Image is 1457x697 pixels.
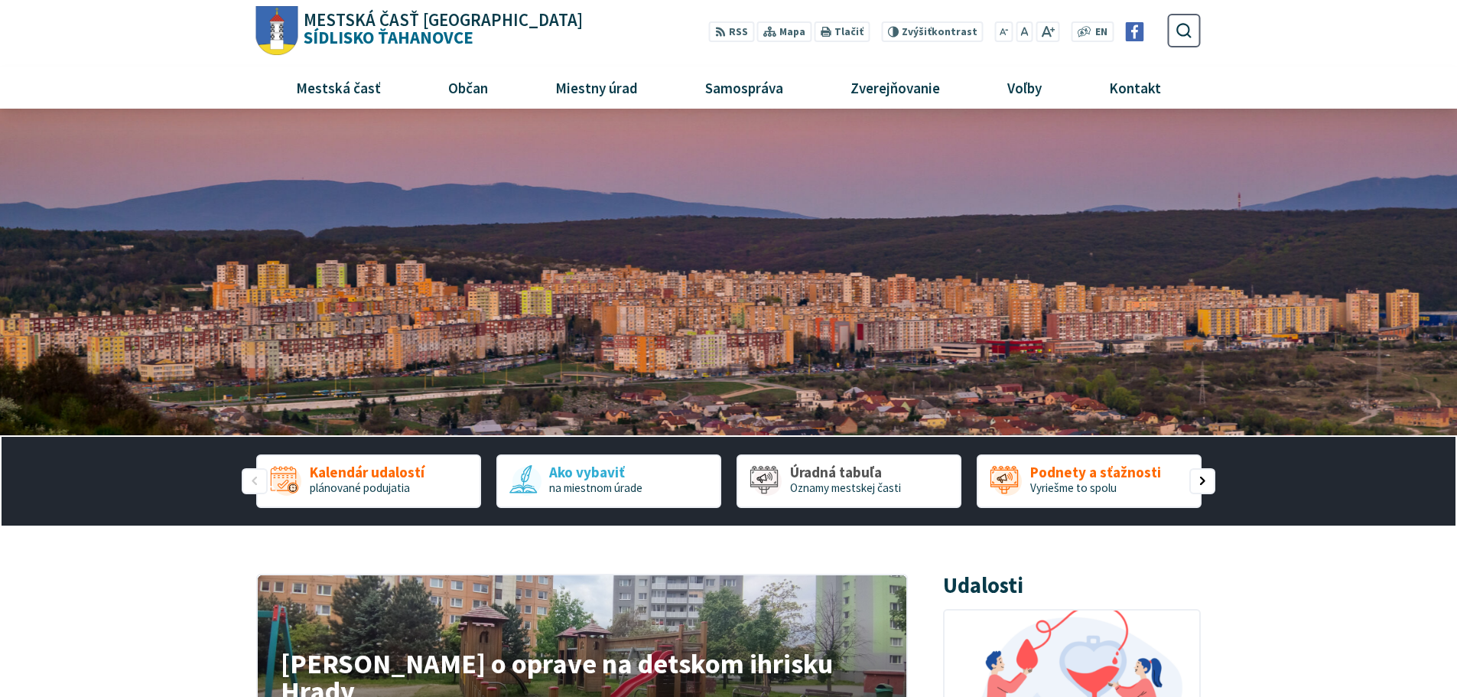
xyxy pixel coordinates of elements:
span: Podnety a sťažnosti [1030,464,1161,480]
span: Tlačiť [834,26,863,38]
span: kontrast [902,26,977,38]
a: Kalendár udalostí plánované podujatia [256,454,481,508]
a: RSS [709,21,754,42]
span: Mestská časť [290,67,386,108]
button: Zvýšiťkontrast [881,21,983,42]
a: Kontakt [1081,67,1189,108]
button: Zväčšiť veľkosť písma [1036,21,1059,42]
a: Ako vybaviť na miestnom úrade [496,454,721,508]
h3: Udalosti [943,574,1023,598]
a: Občan [420,67,515,108]
img: Prejsť na domovskú stránku [256,6,298,56]
a: Mapa [757,21,811,42]
span: Samospráva [699,67,789,108]
span: EN [1095,24,1107,41]
span: Vyriešme to spolu [1030,480,1117,495]
div: 4 / 5 [977,454,1202,508]
a: Mestská časť [268,67,408,108]
button: Tlačiť [815,21,870,42]
a: Voľby [980,67,1070,108]
span: Mapa [779,24,805,41]
span: Mestská časť [GEOGRAPHIC_DATA] [304,11,583,29]
div: Nasledujúci slajd [1189,468,1215,494]
span: Občan [442,67,493,108]
span: Oznamy mestskej časti [790,480,901,495]
a: Miestny úrad [527,67,665,108]
span: Miestny úrad [549,67,643,108]
button: Zmenšiť veľkosť písma [995,21,1013,42]
a: EN [1091,24,1112,41]
h1: Sídlisko Ťahanovce [298,11,584,47]
span: Zverejňovanie [844,67,945,108]
div: 3 / 5 [737,454,961,508]
span: Úradná tabuľa [790,464,901,480]
span: Ako vybaviť [549,464,642,480]
a: Logo Sídlisko Ťahanovce, prejsť na domovskú stránku. [256,6,583,56]
span: RSS [729,24,748,41]
span: na miestnom úrade [549,480,642,495]
div: 1 / 5 [256,454,481,508]
a: Podnety a sťažnosti Vyriešme to spolu [977,454,1202,508]
a: Zverejňovanie [823,67,968,108]
div: Predošlý slajd [242,468,268,494]
a: Úradná tabuľa Oznamy mestskej časti [737,454,961,508]
span: Voľby [1002,67,1048,108]
button: Nastaviť pôvodnú veľkosť písma [1016,21,1033,42]
div: 2 / 5 [496,454,721,508]
span: Zvýšiť [902,25,932,38]
img: Prejsť na Facebook stránku [1125,22,1144,41]
span: plánované podujatia [310,480,410,495]
span: Kalendár udalostí [310,464,424,480]
span: Kontakt [1104,67,1167,108]
a: Samospráva [678,67,811,108]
